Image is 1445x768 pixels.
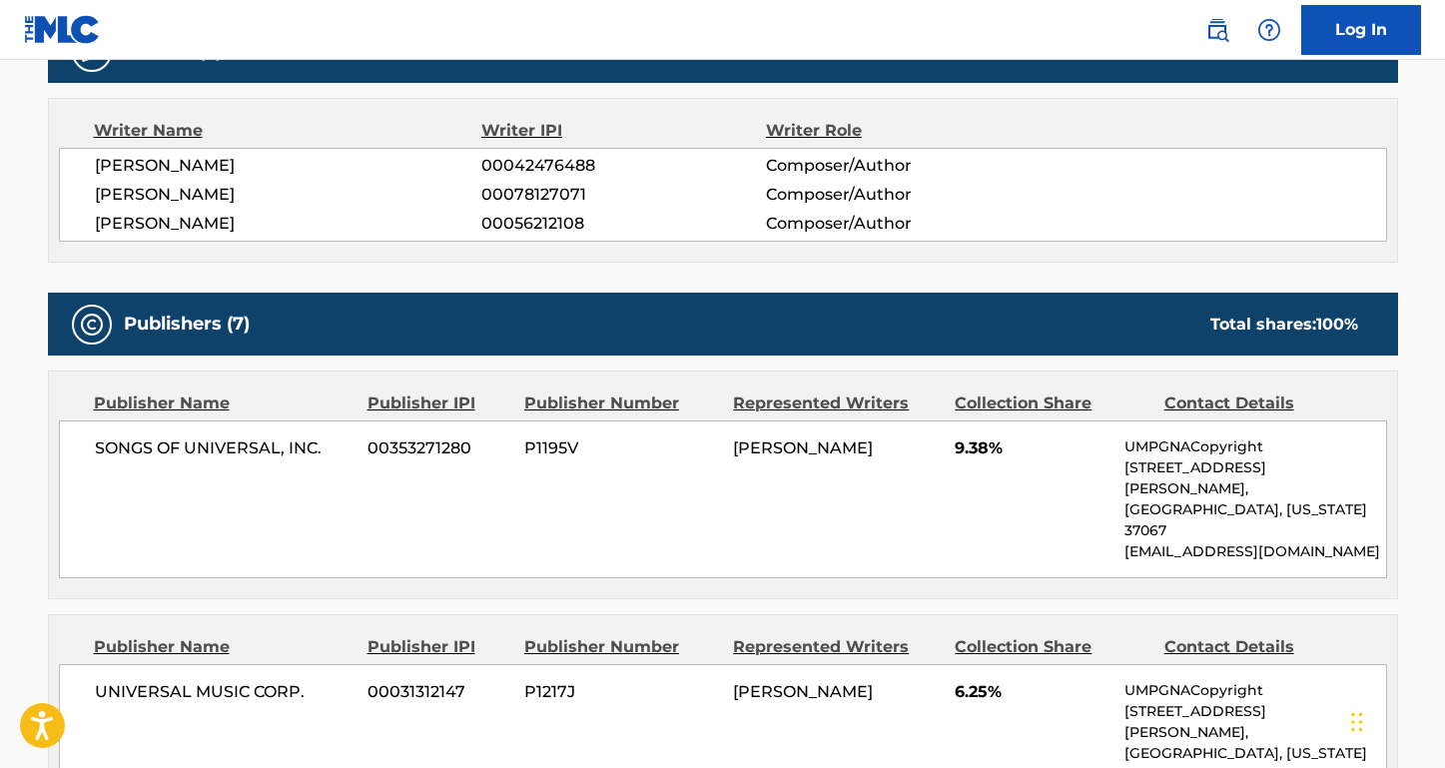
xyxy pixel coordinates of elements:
[481,212,765,236] span: 00056212108
[1124,499,1385,541] p: [GEOGRAPHIC_DATA], [US_STATE] 37067
[1257,18,1281,42] img: help
[1205,18,1229,42] img: search
[766,119,1025,143] div: Writer Role
[1124,541,1385,562] p: [EMAIL_ADDRESS][DOMAIN_NAME]
[733,438,873,457] span: [PERSON_NAME]
[766,183,1025,207] span: Composer/Author
[1197,10,1237,50] a: Public Search
[1124,701,1385,743] p: [STREET_ADDRESS][PERSON_NAME],
[1351,692,1363,752] div: Glisser
[955,680,1109,704] span: 6.25%
[95,212,482,236] span: [PERSON_NAME]
[95,154,482,178] span: [PERSON_NAME]
[955,635,1148,659] div: Collection Share
[94,635,353,659] div: Publisher Name
[733,635,940,659] div: Represented Writers
[1124,457,1385,499] p: [STREET_ADDRESS][PERSON_NAME],
[481,119,766,143] div: Writer IPI
[1345,672,1445,768] div: Widget de chat
[955,436,1109,460] span: 9.38%
[367,680,509,704] span: 00031312147
[766,154,1025,178] span: Composer/Author
[94,391,353,415] div: Publisher Name
[766,212,1025,236] span: Composer/Author
[1124,436,1385,457] p: UMPGNACopyright
[955,391,1148,415] div: Collection Share
[481,183,765,207] span: 00078127071
[524,391,718,415] div: Publisher Number
[367,391,509,415] div: Publisher IPI
[733,391,940,415] div: Represented Writers
[1210,313,1358,337] div: Total shares:
[524,680,718,704] span: P1217J
[367,635,509,659] div: Publisher IPI
[1249,10,1289,50] div: Help
[1124,680,1385,701] p: UMPGNACopyright
[1164,635,1358,659] div: Contact Details
[124,313,250,336] h5: Publishers (7)
[1316,315,1358,334] span: 100 %
[1345,672,1445,768] iframe: Chat Widget
[733,682,873,701] span: [PERSON_NAME]
[95,680,354,704] span: UNIVERSAL MUSIC CORP.
[1164,391,1358,415] div: Contact Details
[95,436,354,460] span: SONGS OF UNIVERSAL, INC.
[24,15,101,44] img: MLC Logo
[95,183,482,207] span: [PERSON_NAME]
[481,154,765,178] span: 00042476488
[524,635,718,659] div: Publisher Number
[367,436,509,460] span: 00353271280
[94,119,482,143] div: Writer Name
[1301,5,1421,55] a: Log In
[524,436,718,460] span: P1195V
[80,313,104,337] img: Publishers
